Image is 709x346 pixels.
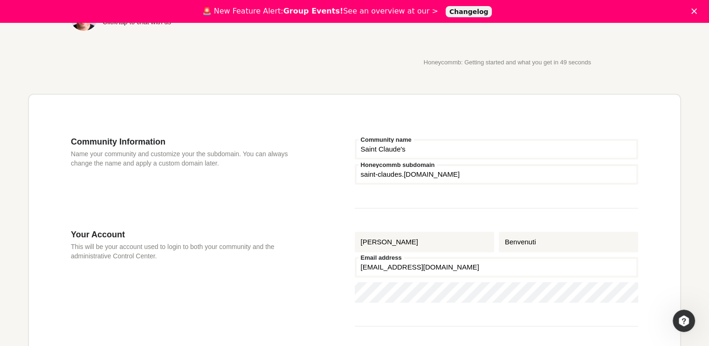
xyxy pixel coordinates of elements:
p: Name your community and customize your the subdomain. You can always change the name and apply a ... [71,149,299,168]
label: Community name [358,137,414,143]
div: Click/tap to chat with us [103,19,171,25]
a: Changelog [446,6,492,17]
input: Email address [355,257,639,277]
div: 🚨 New Feature Alert: See an overview at our > [202,7,438,16]
p: Honeycommb: Getting started and what you get in 49 seconds [376,59,640,66]
input: Last name [499,232,638,252]
h3: Community Information [71,137,299,147]
b: Group Events! [283,7,344,15]
label: Honeycommb subdomain [358,162,437,168]
h3: Your Account [71,229,299,240]
label: Email address [358,255,404,261]
div: Close [691,8,701,14]
p: This will be your account used to login to both your community and the administrative Control Cen... [71,242,299,261]
iframe: Intercom live chat [673,310,695,332]
input: your-subdomain.honeycommb.com [355,164,639,185]
input: First name [355,232,494,252]
input: Community name [355,139,639,159]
